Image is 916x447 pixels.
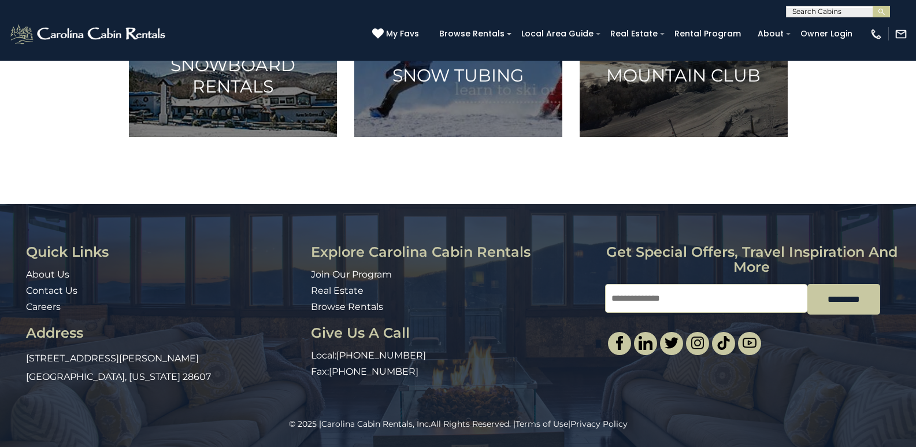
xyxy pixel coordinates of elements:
a: [PHONE_NUMBER] [329,366,418,377]
img: mail-regular-white.png [895,28,907,40]
a: My Favs [372,28,422,40]
img: tiktok.svg [717,336,730,350]
a: About [752,25,789,43]
p: Fax: [311,365,596,379]
a: About Us [26,269,69,280]
a: Carolina Cabin Rentals, Inc. [321,419,431,429]
a: Rental Program [669,25,747,43]
a: Real Estate [311,285,364,296]
a: [PHONE_NUMBER] [336,350,426,361]
h3: Give Us A Call [311,326,596,341]
h3: Quick Links [26,245,302,260]
h3: Ski Resorts and Snow Tubing [369,43,548,86]
h3: Ski and Snowboard Rentals [143,33,322,97]
a: Careers [26,301,61,312]
a: Join Our Program [311,269,392,280]
h3: Get special offers, travel inspiration and more [605,245,899,275]
a: Browse Rentals [311,301,383,312]
a: Real Estate [605,25,663,43]
img: phone-regular-white.png [870,28,882,40]
h3: The Beech Mountain Club [594,43,773,86]
span: My Favs [386,28,419,40]
h3: Address [26,326,302,341]
img: twitter-single.svg [665,336,678,350]
img: White-1-2.png [9,23,169,46]
a: Terms of Use [516,419,568,429]
a: Owner Login [795,25,858,43]
a: Local Area Guide [516,25,599,43]
img: instagram-single.svg [691,336,704,350]
img: facebook-single.svg [613,336,626,350]
a: Privacy Policy [570,419,628,429]
h3: Explore Carolina Cabin Rentals [311,245,596,260]
p: [STREET_ADDRESS][PERSON_NAME] [GEOGRAPHIC_DATA], [US_STATE] 28607 [26,349,302,386]
img: youtube-light.svg [743,336,756,350]
img: linkedin-single.svg [639,336,652,350]
p: All Rights Reserved. | | [26,418,890,430]
a: Browse Rentals [433,25,510,43]
a: Contact Us [26,285,77,296]
span: © 2025 | [289,419,431,429]
p: Local: [311,349,596,363]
